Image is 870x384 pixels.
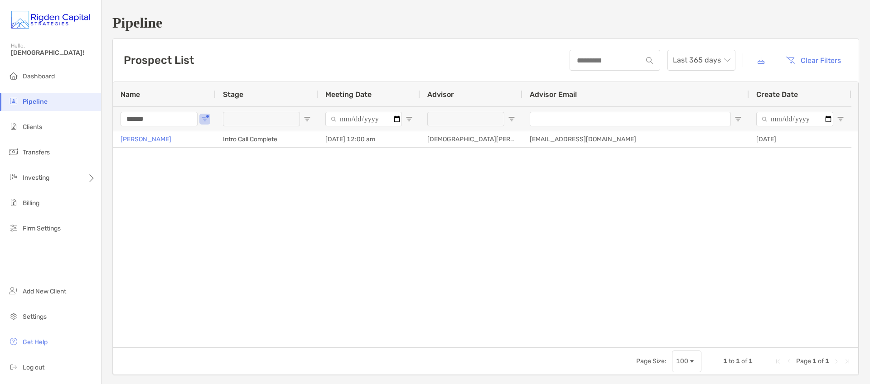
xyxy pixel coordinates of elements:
img: logout icon [8,361,19,372]
span: Get Help [23,338,48,346]
img: Zoe Logo [11,4,90,36]
span: Last 365 days [673,50,730,70]
img: input icon [646,57,653,64]
span: [DEMOGRAPHIC_DATA]! [11,49,96,57]
div: Last Page [844,358,851,365]
h3: Prospect List [124,54,194,67]
span: Dashboard [23,72,55,80]
img: add_new_client icon [8,285,19,296]
span: Advisor [427,90,454,99]
span: Investing [23,174,49,182]
span: Transfers [23,149,50,156]
span: Settings [23,313,47,321]
div: [EMAIL_ADDRESS][DOMAIN_NAME] [522,131,749,147]
span: 1 [723,357,727,365]
input: Name Filter Input [121,112,198,126]
div: [DATE] 12:00 am [318,131,420,147]
span: Firm Settings [23,225,61,232]
span: Name [121,90,140,99]
img: pipeline icon [8,96,19,106]
div: 100 [676,357,688,365]
div: First Page [774,358,782,365]
span: 1 [736,357,740,365]
div: Page Size: [636,357,667,365]
span: Stage [223,90,243,99]
button: Open Filter Menu [201,115,208,123]
span: 1 [749,357,753,365]
img: transfers icon [8,146,19,157]
span: Create Date [756,90,798,99]
img: firm-settings icon [8,222,19,233]
span: Log out [23,364,44,371]
span: Meeting Date [325,90,372,99]
h1: Pipeline [112,14,859,31]
span: Billing [23,199,39,207]
input: Create Date Filter Input [756,112,833,126]
div: Previous Page [785,358,793,365]
span: Advisor Email [530,90,577,99]
span: Add New Client [23,288,66,295]
img: investing icon [8,172,19,182]
div: Intro Call Complete [216,131,318,147]
button: Open Filter Menu [304,115,311,123]
span: Pipeline [23,98,48,106]
img: settings icon [8,311,19,322]
span: Page [796,357,811,365]
span: 1 [825,357,829,365]
span: of [818,357,824,365]
button: Open Filter Menu [735,115,742,123]
span: Clients [23,123,42,131]
input: Advisor Email Filter Input [530,112,731,126]
a: [PERSON_NAME] [121,134,171,145]
img: get-help icon [8,336,19,347]
span: to [729,357,735,365]
input: Meeting Date Filter Input [325,112,402,126]
button: Open Filter Menu [406,115,413,123]
img: dashboard icon [8,70,19,81]
span: of [741,357,747,365]
span: 1 [812,357,817,365]
div: [DATE] [749,131,851,147]
button: Open Filter Menu [508,115,515,123]
img: billing icon [8,197,19,208]
div: Next Page [833,358,840,365]
div: [DEMOGRAPHIC_DATA][PERSON_NAME], CFP® [420,131,522,147]
div: Page Size [672,350,701,372]
img: clients icon [8,121,19,132]
button: Clear Filters [779,50,848,70]
button: Open Filter Menu [837,115,844,123]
